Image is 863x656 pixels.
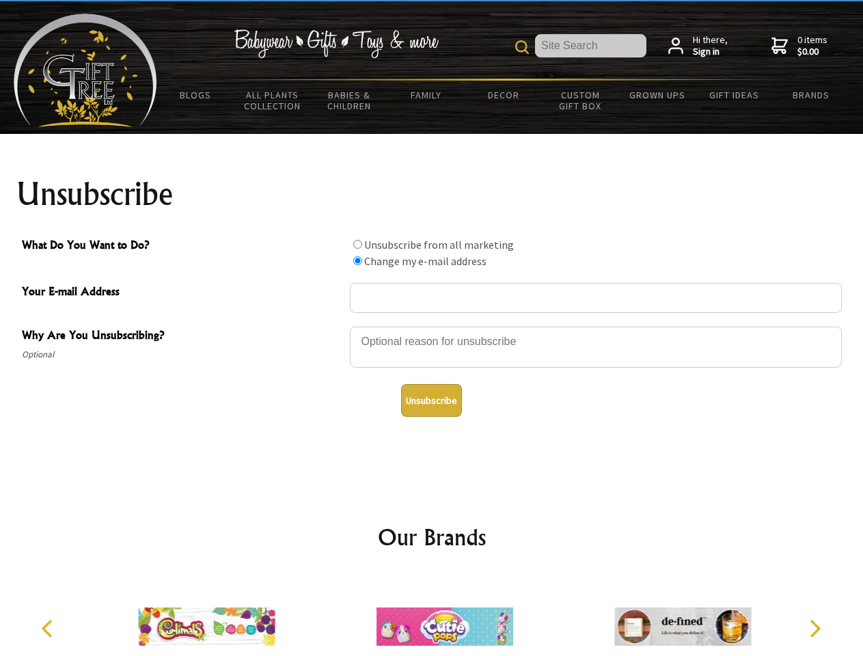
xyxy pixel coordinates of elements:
[693,34,728,58] span: Hi there,
[22,346,343,363] span: Optional
[34,614,64,644] button: Previous
[234,81,312,120] a: All Plants Collection
[771,34,827,58] a: 0 items$0.00
[535,34,646,57] input: Site Search
[364,238,514,251] label: Unsubscribe from all marketing
[350,283,842,313] input: Your E-mail Address
[696,81,773,109] a: Gift Ideas
[542,81,619,120] a: Custom Gift Box
[234,29,439,58] img: Babywear - Gifts - Toys & more
[14,14,157,127] img: Babyware - Gifts - Toys and more...
[364,254,487,268] label: Change my e-mail address
[22,327,343,346] span: Why Are You Unsubscribing?
[668,34,728,58] a: Hi there,Sign in
[799,614,830,644] button: Next
[16,178,847,210] h1: Unsubscribe
[401,384,462,417] button: Unsubscribe
[693,46,728,58] strong: Sign in
[515,40,529,54] img: product search
[22,236,343,256] span: What Do You Want to Do?
[22,283,343,303] span: Your E-mail Address
[797,33,827,58] span: 0 items
[311,81,388,120] a: Babies & Children
[353,256,362,265] input: What Do You Want to Do?
[157,81,234,109] a: BLOGS
[353,240,362,249] input: What Do You Want to Do?
[388,81,465,109] a: Family
[797,46,827,58] strong: $0.00
[618,81,696,109] a: Grown Ups
[465,81,542,109] a: Decor
[27,521,836,553] h2: Our Brands
[350,327,842,368] textarea: Why Are You Unsubscribing?
[773,81,850,109] a: Brands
